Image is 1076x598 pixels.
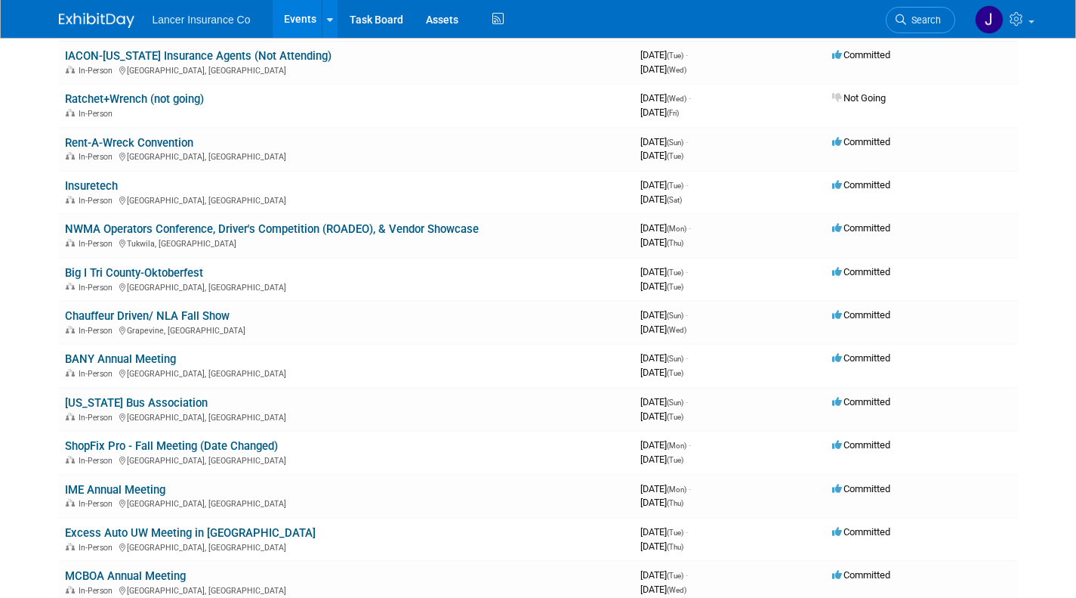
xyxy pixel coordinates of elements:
span: (Tue) [667,268,683,277]
span: (Sun) [667,311,683,320]
img: In-Person Event [66,456,75,463]
img: ExhibitDay [59,13,134,28]
span: - [689,92,691,104]
a: ShopFix Pro - Fall Meeting (Date Changed) [65,439,278,453]
span: (Sun) [667,138,683,147]
img: John Burgan [975,5,1004,34]
span: [DATE] [640,150,683,161]
span: [DATE] [640,49,688,60]
span: In-Person [79,66,117,76]
span: Committed [832,222,890,234]
span: (Tue) [667,572,683,580]
span: Committed [832,136,890,147]
span: [DATE] [640,439,691,451]
span: [DATE] [640,497,683,508]
a: Big I Tri County-Oktoberfest [65,266,203,280]
a: Insuretech [65,179,118,193]
span: In-Person [79,239,117,249]
img: In-Person Event [66,283,75,290]
span: [DATE] [640,367,683,378]
span: Committed [832,266,890,277]
a: BANY Annual Meeting [65,352,176,366]
span: In-Person [79,326,117,336]
span: In-Person [79,413,117,423]
span: In-Person [79,543,117,553]
span: (Tue) [667,528,683,537]
span: (Thu) [667,543,683,551]
span: [DATE] [640,584,686,595]
div: Tukwila, [GEOGRAPHIC_DATA] [65,237,628,249]
span: Not Going [832,92,886,104]
span: In-Person [79,152,117,162]
span: - [689,222,691,234]
span: (Sun) [667,398,683,407]
div: [GEOGRAPHIC_DATA], [GEOGRAPHIC_DATA] [65,150,628,162]
span: (Thu) [667,499,683,507]
img: In-Person Event [66,66,75,73]
a: Rent-A-Wreck Convention [65,136,193,150]
span: - [686,352,688,364]
span: Committed [832,352,890,364]
span: [DATE] [640,237,683,248]
span: (Tue) [667,456,683,464]
img: In-Person Event [66,326,75,333]
span: [DATE] [640,266,688,277]
span: [DATE] [640,454,683,465]
span: - [686,266,688,277]
img: In-Person Event [66,586,75,593]
img: In-Person Event [66,152,75,160]
div: [GEOGRAPHIC_DATA], [GEOGRAPHIC_DATA] [65,541,628,553]
span: In-Person [79,499,117,509]
span: Committed [832,439,890,451]
div: [GEOGRAPHIC_DATA], [GEOGRAPHIC_DATA] [65,194,628,206]
span: (Mon) [667,485,686,494]
img: In-Person Event [66,413,75,420]
div: [GEOGRAPHIC_DATA], [GEOGRAPHIC_DATA] [65,497,628,509]
span: In-Person [79,109,117,119]
span: [DATE] [640,483,691,494]
span: (Tue) [667,181,683,190]
span: (Wed) [667,326,686,334]
span: (Sat) [667,196,682,204]
a: MCBOA Annual Meeting [65,569,186,583]
span: [DATE] [640,396,688,407]
span: (Tue) [667,369,683,377]
span: (Wed) [667,66,686,74]
a: Chauffeur Driven/ NLA Fall Show [65,309,230,323]
span: (Wed) [667,586,686,594]
span: (Fri) [667,109,679,117]
span: - [689,439,691,451]
div: [GEOGRAPHIC_DATA], [GEOGRAPHIC_DATA] [65,64,628,76]
span: - [686,309,688,321]
span: Committed [832,179,890,191]
div: [GEOGRAPHIC_DATA], [GEOGRAPHIC_DATA] [65,411,628,423]
span: Committed [832,396,890,407]
img: In-Person Event [66,239,75,246]
span: Committed [832,569,890,581]
span: [DATE] [640,194,682,205]
span: [DATE] [640,411,683,422]
span: Committed [832,483,890,494]
img: In-Person Event [66,543,75,550]
span: - [686,49,688,60]
span: (Tue) [667,152,683,160]
span: (Mon) [667,225,686,233]
span: [DATE] [640,64,686,75]
span: - [686,136,688,147]
img: In-Person Event [66,196,75,203]
span: [DATE] [640,92,691,104]
span: [DATE] [640,526,688,538]
a: IACON-[US_STATE] Insurance Agents (Not Attending) [65,49,331,63]
span: [DATE] [640,107,679,118]
span: In-Person [79,283,117,293]
span: Committed [832,309,890,321]
a: NWMA Operators Conference, Driver's Competition (ROADEO), & Vendor Showcase [65,222,479,236]
a: Excess Auto UW Meeting in [GEOGRAPHIC_DATA] [65,526,316,540]
span: (Mon) [667,442,686,450]
span: [DATE] [640,136,688,147]
span: [DATE] [640,352,688,364]
div: Grapevine, [GEOGRAPHIC_DATA] [65,324,628,336]
a: IME Annual Meeting [65,483,165,497]
span: [DATE] [640,541,683,552]
a: [US_STATE] Bus Association [65,396,208,410]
